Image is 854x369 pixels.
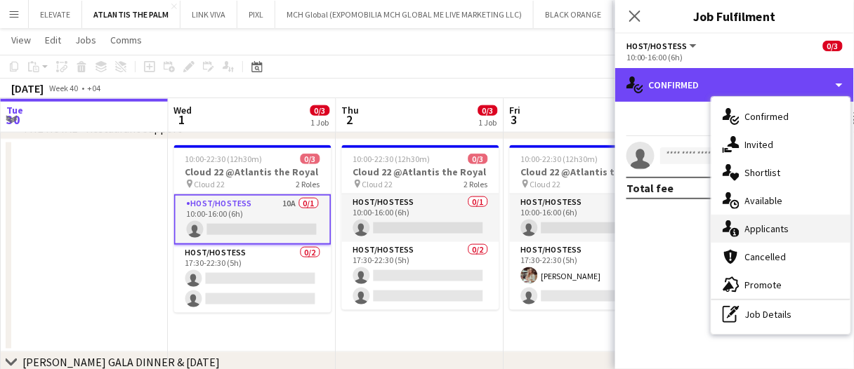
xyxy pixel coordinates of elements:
[46,83,81,93] span: Week 40
[745,166,781,179] span: Shortlist
[185,154,263,164] span: 10:00-22:30 (12h30m)
[530,179,561,189] span: Cloud 22
[510,104,521,116] span: Fri
[342,194,499,242] app-card-role: Host/Hostess0/110:00-16:00 (6h)
[29,1,82,28] button: ELEVATE
[468,154,488,164] span: 0/3
[510,242,667,310] app-card-role: Host/Hostess1/217:30-22:30 (5h)[PERSON_NAME]
[464,179,488,189] span: 2 Roles
[626,41,699,51] button: Host/Hostess
[310,105,330,116] span: 0/3
[521,154,598,164] span: 10:00-22:30 (12h30m)
[82,1,180,28] button: ATLANTIS THE PALM
[745,279,782,291] span: Promote
[510,166,667,178] h3: Cloud 22 @Atlantis the Royal
[615,68,854,102] div: Confirmed
[479,117,497,128] div: 1 Job
[237,1,275,28] button: PIXL
[172,112,192,128] span: 1
[110,34,142,46] span: Comms
[626,41,688,51] span: Host/Hostess
[6,31,37,49] a: View
[87,83,100,93] div: +04
[508,112,521,128] span: 3
[745,110,789,123] span: Confirmed
[45,34,61,46] span: Edit
[342,166,499,178] h3: Cloud 22 @Atlantis the Royal
[39,31,67,49] a: Edit
[296,179,320,189] span: 2 Roles
[510,194,667,242] app-card-role: Host/Hostess0/110:00-16:00 (6h)
[180,1,237,28] button: LINK VIVA
[70,31,102,49] a: Jobs
[342,145,499,310] app-job-card: 10:00-22:30 (12h30m)0/3Cloud 22 @Atlantis the Royal Cloud 222 RolesHost/Hostess0/110:00-16:00 (6h...
[342,104,360,116] span: Thu
[11,81,44,95] div: [DATE]
[195,179,225,189] span: Cloud 22
[174,245,331,313] app-card-role: Host/Hostess0/217:30-22:30 (5h)
[311,117,329,128] div: 1 Job
[534,1,613,28] button: BLACK ORANGE
[745,138,774,151] span: Invited
[6,104,23,116] span: Tue
[615,7,854,25] h3: Job Fulfilment
[340,112,360,128] span: 2
[626,52,843,62] div: 10:00-16:00 (6h)
[478,105,498,116] span: 0/3
[745,250,787,263] span: Cancelled
[11,34,31,46] span: View
[174,194,331,245] app-card-role: Host/Hostess10A0/110:00-16:00 (6h)
[745,194,783,207] span: Available
[4,112,23,128] span: 30
[510,145,667,310] app-job-card: 10:00-22:30 (12h30m)1/3Cloud 22 @Atlantis the Royal Cloud 222 RolesHost/Hostess0/110:00-16:00 (6h...
[301,154,320,164] span: 0/3
[353,154,431,164] span: 10:00-22:30 (12h30m)
[711,300,850,328] div: Job Details
[174,104,192,116] span: Wed
[613,1,694,28] button: LOUIS VUITTON
[174,166,331,178] h3: Cloud 22 @Atlantis the Royal
[362,179,393,189] span: Cloud 22
[626,181,674,195] div: Total fee
[75,34,96,46] span: Jobs
[823,41,843,51] span: 0/3
[745,222,789,235] span: Applicants
[342,242,499,310] app-card-role: Host/Hostess0/217:30-22:30 (5h)
[105,31,147,49] a: Comms
[275,1,534,28] button: MCH Global (EXPOMOBILIA MCH GLOBAL ME LIVE MARKETING LLC)
[174,145,331,313] app-job-card: 10:00-22:30 (12h30m)0/3Cloud 22 @Atlantis the Royal Cloud 222 RolesHost/Hostess10A0/110:00-16:00 ...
